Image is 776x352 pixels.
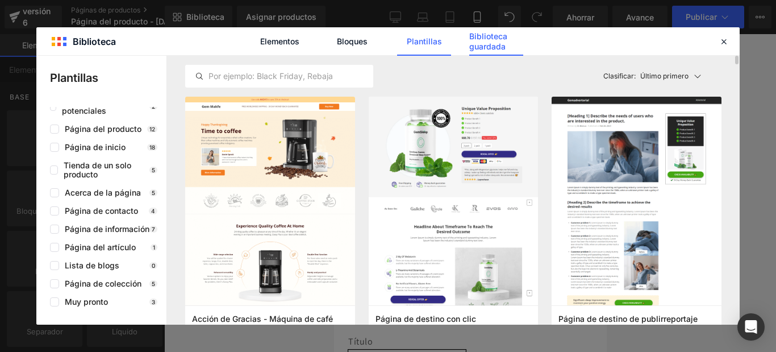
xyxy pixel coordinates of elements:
font: 0 [152,262,155,269]
font: Página de información [65,224,149,234]
font: Título predeterminado [26,322,120,334]
font: El inicio de tu mejor versión [66,252,207,267]
font: Lista de blogs [65,260,119,270]
font: Acción de Gracias - Máquina de café [192,314,333,324]
a: El inicio de tu mejor versión [15,191,76,251]
font: Plantillas [50,71,98,85]
img: El inicio de tu mejor versión [15,191,72,247]
font: 7 [152,226,155,233]
font: Último primero [640,72,689,80]
img: El inicio de tu mejor versión [63,34,210,181]
font: 3 [152,299,155,305]
font: Tienda de un solo producto [64,160,131,179]
font: Página de destino con clic [376,314,476,324]
font: Plantillas [407,36,442,46]
font: 4 [151,208,155,214]
font: Clasificar: [603,72,636,80]
font: $14,999.00 [139,272,178,283]
span: Página de destino con clic [376,314,476,324]
font: 1 [153,244,155,251]
a: El inicio de tu mejor versión [66,253,207,267]
div: Abrir Intercom Messenger [737,313,765,341]
font: 5 [152,189,155,196]
font: Página del producto [65,124,141,134]
span: Página de destino de publirreportaje [558,314,698,324]
font: 18 [149,144,155,151]
font: Página de colección [65,279,141,288]
font: Página del artículo [65,242,136,252]
font: Bloques [337,36,368,46]
font: 12 [149,126,155,132]
font: Elementos [260,36,299,46]
font: Muy pronto [65,297,108,307]
button: Clasificar:Último primero [599,65,722,88]
font: Acerca de la página [65,188,141,197]
font: Título [14,301,39,313]
font: Biblioteca guardada [469,31,507,51]
font: 5 [152,280,155,287]
font: Página de inicio [65,142,126,152]
input: Por ejemplo: Black Friday, Rebajas,... [186,69,373,83]
font: $30,000.00 [94,272,134,283]
font: 5 [152,167,155,173]
font: Página de destino de publirreportaje [558,314,698,324]
span: Acción de Gracias - Máquina de café [192,314,333,324]
font: Página de contacto [65,206,138,216]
